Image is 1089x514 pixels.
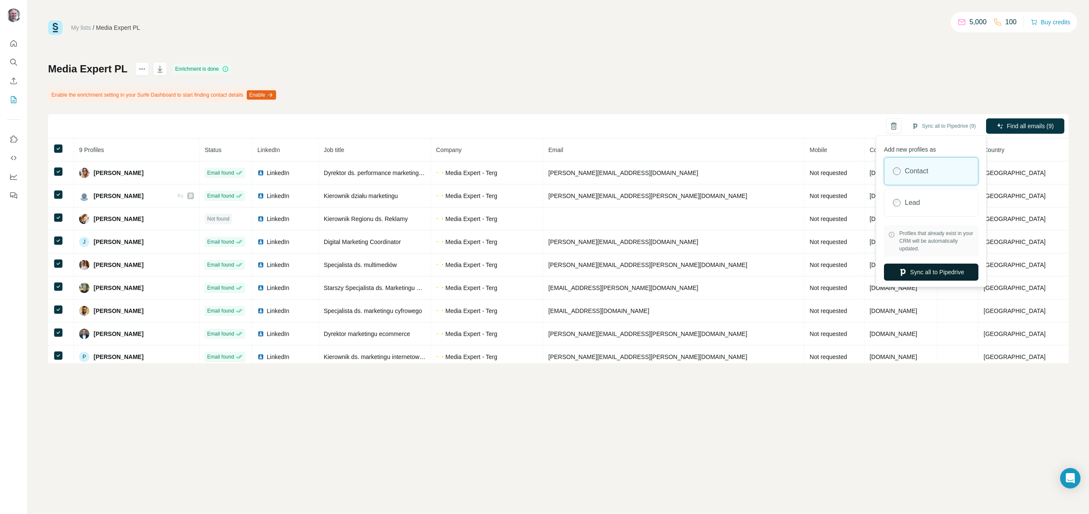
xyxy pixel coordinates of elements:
button: actions [135,62,149,76]
span: Not requested [810,238,847,245]
span: LinkedIn [267,238,289,246]
img: LinkedIn logo [257,330,264,337]
span: Email found [207,330,234,338]
p: 5,000 [969,17,986,27]
span: Media Expert - Terg [445,284,497,292]
img: company-logo [436,333,443,334]
img: Avatar [79,283,89,293]
span: Email found [207,353,234,361]
span: Media Expert - Terg [445,215,497,223]
span: [DOMAIN_NAME] [869,215,917,222]
div: Open Intercom Messenger [1060,468,1080,488]
img: company-logo [436,356,443,357]
span: LinkedIn [267,330,289,338]
span: Dyrektor ds. performance marketingu i analiz e-commerce [324,169,477,176]
label: Contact [905,166,928,176]
span: Email found [207,169,234,177]
span: Profiles that already exist in your CRM will be automatically updated. [899,230,974,253]
button: Find all emails (9) [986,118,1064,134]
span: Media Expert - Terg [445,238,497,246]
span: [GEOGRAPHIC_DATA] [984,353,1046,360]
img: Surfe Logo [48,20,63,35]
span: LinkedIn [267,284,289,292]
span: [EMAIL_ADDRESS][DOMAIN_NAME] [548,307,649,314]
span: Job title [324,146,344,153]
span: Not found [207,215,229,223]
span: Not requested [810,307,847,314]
button: Search [7,55,20,70]
span: Country [984,146,1004,153]
span: Kierownik ds. marketingu internetowego [324,353,429,360]
img: LinkedIn logo [257,169,264,176]
span: Not requested [810,353,847,360]
button: Use Surfe API [7,150,20,166]
span: [DOMAIN_NAME] [869,330,917,337]
img: LinkedIn logo [257,261,264,268]
img: company-logo [436,287,443,288]
span: Company website [869,146,917,153]
span: [PERSON_NAME][EMAIL_ADDRESS][PERSON_NAME][DOMAIN_NAME] [548,330,747,337]
span: Media Expert - Terg [445,261,497,269]
span: Dyrektor marketingu ecommerce [324,330,410,337]
span: Email found [207,238,234,246]
span: Specjalista ds. marketingu cyfrowego [324,307,422,314]
span: LinkedIn [267,261,289,269]
span: [DOMAIN_NAME] [869,307,917,314]
span: [EMAIL_ADDRESS][PERSON_NAME][DOMAIN_NAME] [548,284,698,291]
div: Enrichment is done [173,64,232,74]
span: [PERSON_NAME] [94,284,143,292]
span: [PERSON_NAME][EMAIL_ADDRESS][PERSON_NAME][DOMAIN_NAME] [548,353,747,360]
span: [PERSON_NAME] [94,307,143,315]
span: [GEOGRAPHIC_DATA] [984,192,1046,199]
span: Not requested [810,192,847,199]
span: Find all emails (9) [1007,122,1054,130]
span: Not requested [810,330,847,337]
span: Mobile [810,146,827,153]
span: [GEOGRAPHIC_DATA] [984,169,1046,176]
span: LinkedIn [267,215,289,223]
span: Not requested [810,215,847,222]
button: Enrich CSV [7,73,20,89]
span: [PERSON_NAME][EMAIL_ADDRESS][PERSON_NAME][DOMAIN_NAME] [548,192,747,199]
a: My lists [71,24,91,31]
span: Media Expert - Terg [445,307,497,315]
button: Quick start [7,36,20,51]
span: [PERSON_NAME][EMAIL_ADDRESS][PERSON_NAME][DOMAIN_NAME] [548,261,747,268]
button: My lists [7,92,20,107]
span: [PERSON_NAME] [94,238,143,246]
span: [PERSON_NAME][EMAIL_ADDRESS][DOMAIN_NAME] [548,238,698,245]
button: Sync all to Pipedrive (9) [906,120,982,132]
span: Not requested [810,169,847,176]
img: Avatar [79,306,89,316]
span: [DOMAIN_NAME] [869,261,917,268]
span: 9 Profiles [79,146,104,153]
span: Kierownik Regionu ds. Reklamy [324,215,408,222]
span: [PERSON_NAME][EMAIL_ADDRESS][DOMAIN_NAME] [548,169,698,176]
button: Dashboard [7,169,20,184]
span: Company [436,146,462,153]
span: Media Expert - Terg [445,192,497,200]
button: Feedback [7,188,20,203]
h1: Media Expert PL [48,62,128,76]
button: Enable [247,90,276,100]
span: Specjalista ds. multimediów [324,261,397,268]
button: Sync all to Pipedrive [884,264,978,281]
img: Avatar [79,168,89,178]
span: Media Expert - Terg [445,330,497,338]
span: [PERSON_NAME] [94,215,143,223]
span: [PERSON_NAME] [94,353,143,361]
img: Avatar [79,260,89,270]
p: 100 [1005,17,1017,27]
button: Buy credits [1031,16,1070,28]
img: company-logo [436,310,443,311]
li: / [93,23,94,32]
button: Use Surfe on LinkedIn [7,132,20,147]
span: Media Expert - Terg [445,169,497,177]
img: Avatar [79,329,89,339]
img: company-logo [436,195,443,196]
span: [PERSON_NAME] [94,169,143,177]
img: LinkedIn logo [257,307,264,314]
img: Avatar [79,214,89,224]
img: Avatar [7,9,20,22]
span: LinkedIn [257,146,280,153]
